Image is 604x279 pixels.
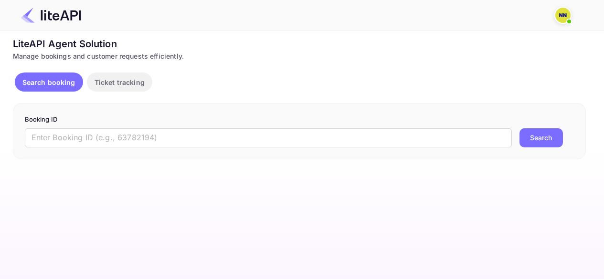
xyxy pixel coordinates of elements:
[21,8,81,23] img: LiteAPI Logo
[13,37,586,51] div: LiteAPI Agent Solution
[13,51,586,61] div: Manage bookings and customer requests efficiently.
[25,128,512,147] input: Enter Booking ID (e.g., 63782194)
[25,115,574,124] p: Booking ID
[22,77,75,87] p: Search booking
[519,128,563,147] button: Search
[95,77,145,87] p: Ticket tracking
[555,8,571,23] img: N/A N/A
